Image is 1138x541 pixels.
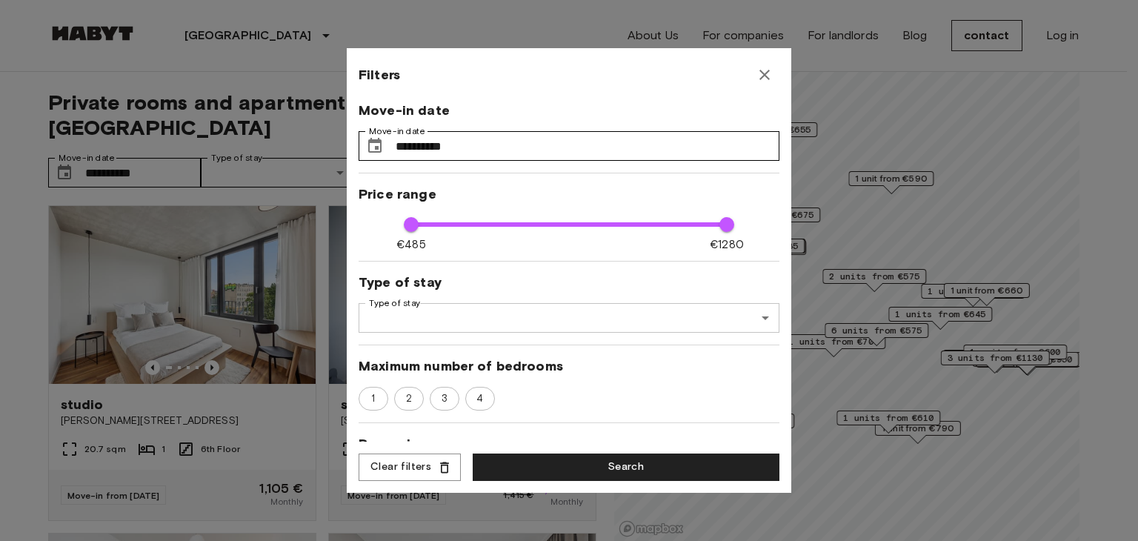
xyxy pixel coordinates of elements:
font: Type of stay [369,298,420,308]
font: Filters [359,67,400,83]
font: 2 [406,393,412,404]
font: €1280 [710,238,744,251]
font: Move-in date [369,126,425,136]
font: Maximum number of bedrooms [359,358,563,374]
div: 3 [430,387,459,411]
button: Choose date, selected date is 1 Oct 2025 [360,131,390,161]
button: Clear filters [359,454,461,481]
font: 1 [371,393,375,404]
font: 4 [476,393,483,404]
font: Clear filters [370,461,431,474]
div: 4 [465,387,495,411]
font: Search [608,461,644,474]
font: €485 [396,238,426,251]
font: Price range [359,186,436,202]
font: Room size [359,436,426,452]
font: Type of stay [359,274,442,291]
div: 1 [359,387,388,411]
div: 2 [394,387,424,411]
font: 3 [442,393,447,404]
font: Move-in date [359,102,450,119]
button: Search [473,454,779,481]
